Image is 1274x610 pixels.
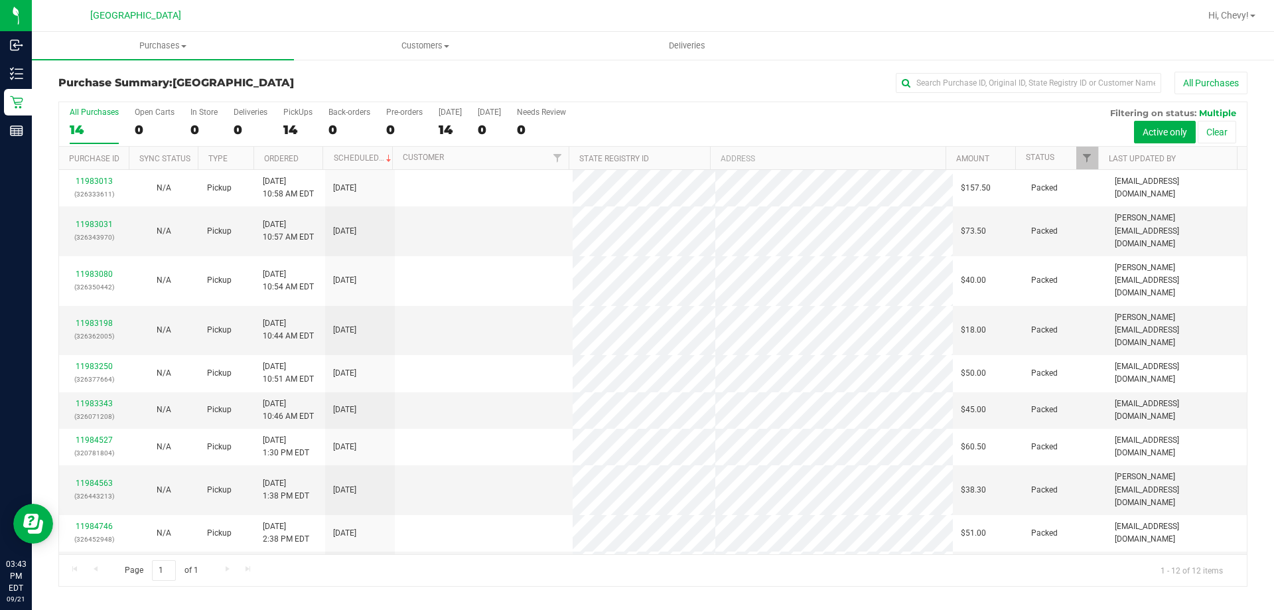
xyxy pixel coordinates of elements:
[58,77,455,89] h3: Purchase Summary:
[157,367,171,380] button: N/A
[1199,108,1236,118] span: Multiple
[1031,404,1058,416] span: Packed
[263,477,309,502] span: [DATE] 1:38 PM EDT
[10,96,23,109] inline-svg: Retail
[157,441,171,453] button: N/A
[1115,360,1239,386] span: [EMAIL_ADDRESS][DOMAIN_NAME]
[283,108,313,117] div: PickUps
[651,40,723,52] span: Deliveries
[234,108,267,117] div: Deliveries
[710,147,946,170] th: Address
[333,225,356,238] span: [DATE]
[157,528,171,538] span: Not Applicable
[76,479,113,488] a: 11984563
[1110,108,1196,118] span: Filtering on status:
[961,484,986,496] span: $38.30
[1031,484,1058,496] span: Packed
[207,274,232,287] span: Pickup
[67,447,121,459] p: (320781804)
[70,108,119,117] div: All Purchases
[263,317,314,343] span: [DATE] 10:44 AM EDT
[76,319,113,328] a: 11983198
[157,484,171,496] button: N/A
[961,404,986,416] span: $45.00
[263,398,314,423] span: [DATE] 10:46 AM EDT
[328,122,370,137] div: 0
[1076,147,1098,169] a: Filter
[6,558,26,594] p: 03:43 PM EDT
[67,410,121,423] p: (326071208)
[333,484,356,496] span: [DATE]
[157,368,171,378] span: Not Applicable
[283,122,313,137] div: 14
[961,182,991,194] span: $157.50
[207,367,232,380] span: Pickup
[157,442,171,451] span: Not Applicable
[157,404,171,416] button: N/A
[1208,10,1249,21] span: Hi, Chevy!
[961,441,986,453] span: $60.50
[328,108,370,117] div: Back-orders
[67,490,121,502] p: (326443213)
[67,533,121,546] p: (326452948)
[517,108,566,117] div: Needs Review
[333,367,356,380] span: [DATE]
[6,594,26,604] p: 09/21
[135,122,175,137] div: 0
[157,225,171,238] button: N/A
[90,10,181,21] span: [GEOGRAPHIC_DATA]
[263,360,314,386] span: [DATE] 10:51 AM EDT
[1115,434,1239,459] span: [EMAIL_ADDRESS][DOMAIN_NAME]
[157,182,171,194] button: N/A
[1031,441,1058,453] span: Packed
[207,404,232,416] span: Pickup
[1031,324,1058,337] span: Packed
[1031,274,1058,287] span: Packed
[10,124,23,137] inline-svg: Reports
[76,522,113,531] a: 11984746
[113,560,209,581] span: Page of 1
[157,274,171,287] button: N/A
[207,527,232,540] span: Pickup
[896,73,1161,93] input: Search Purchase ID, Original ID, State Registry ID or Customer Name...
[263,218,314,244] span: [DATE] 10:57 AM EDT
[1115,398,1239,423] span: [EMAIL_ADDRESS][DOMAIN_NAME]
[961,324,986,337] span: $18.00
[67,231,121,244] p: (326343970)
[173,76,294,89] span: [GEOGRAPHIC_DATA]
[76,399,113,408] a: 11983343
[76,177,113,186] a: 11983013
[1031,225,1058,238] span: Packed
[263,520,309,546] span: [DATE] 2:38 PM EDT
[67,373,121,386] p: (326377664)
[1115,262,1239,300] span: [PERSON_NAME][EMAIL_ADDRESS][DOMAIN_NAME]
[157,405,171,414] span: Not Applicable
[556,32,818,60] a: Deliveries
[1031,182,1058,194] span: Packed
[1109,154,1176,163] a: Last Updated By
[1115,175,1239,200] span: [EMAIL_ADDRESS][DOMAIN_NAME]
[961,367,986,380] span: $50.00
[69,154,119,163] a: Purchase ID
[67,281,121,293] p: (326350442)
[207,182,232,194] span: Pickup
[157,485,171,495] span: Not Applicable
[157,527,171,540] button: N/A
[478,122,501,137] div: 0
[67,188,121,200] p: (326333611)
[294,32,556,60] a: Customers
[207,484,232,496] span: Pickup
[1115,311,1239,350] span: [PERSON_NAME][EMAIL_ADDRESS][DOMAIN_NAME]
[10,67,23,80] inline-svg: Inventory
[1115,471,1239,509] span: [PERSON_NAME][EMAIL_ADDRESS][DOMAIN_NAME]
[333,441,356,453] span: [DATE]
[135,108,175,117] div: Open Carts
[961,527,986,540] span: $51.00
[1026,153,1054,162] a: Status
[70,122,119,137] div: 14
[234,122,267,137] div: 0
[1198,121,1236,143] button: Clear
[76,220,113,229] a: 11983031
[157,325,171,335] span: Not Applicable
[207,225,232,238] span: Pickup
